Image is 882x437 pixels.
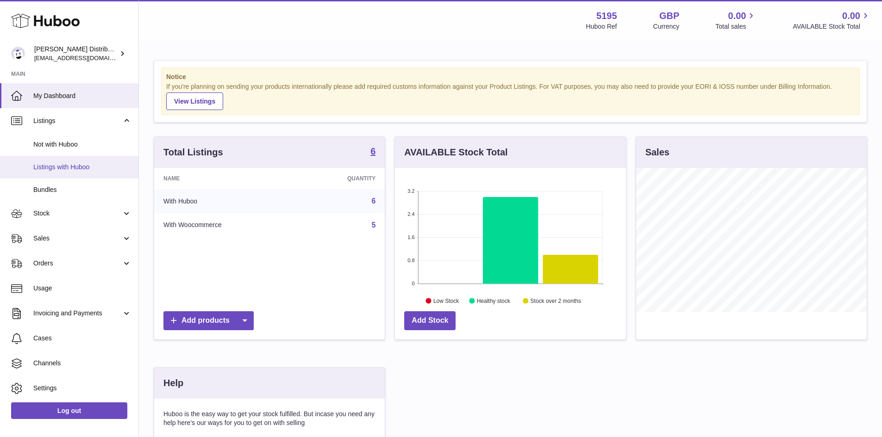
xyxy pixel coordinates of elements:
[842,10,860,22] span: 0.00
[163,410,375,427] p: Huboo is the easy way to get your stock fulfilled. But incase you need any help here's our ways f...
[33,359,131,368] span: Channels
[166,73,855,81] strong: Notice
[297,168,385,189] th: Quantity
[531,297,581,304] text: Stock over 2 months
[370,147,375,158] a: 6
[166,82,855,110] div: If you're planning on sending your products internationally please add required customs informati...
[33,140,131,149] span: Not with Huboo
[586,22,617,31] div: Huboo Ref
[371,221,375,229] a: 5
[659,10,679,22] strong: GBP
[645,146,669,159] h3: Sales
[793,10,871,31] a: 0.00 AVAILABLE Stock Total
[408,258,415,263] text: 0.8
[33,209,122,218] span: Stock
[33,185,131,194] span: Bundles
[33,234,122,243] span: Sales
[33,384,131,393] span: Settings
[33,284,131,293] span: Usage
[408,211,415,217] text: 2.4
[404,311,456,330] a: Add Stock
[412,281,415,286] text: 0
[33,259,122,268] span: Orders
[154,213,297,237] td: With Woocommerce
[596,10,617,22] strong: 5195
[154,168,297,189] th: Name
[11,402,127,419] a: Log out
[33,163,131,172] span: Listings with Huboo
[11,47,25,61] img: internalAdmin-5195@internal.huboo.com
[370,147,375,156] strong: 6
[34,45,118,62] div: [PERSON_NAME] Distribution
[408,234,415,240] text: 1.6
[163,377,183,389] h3: Help
[33,92,131,100] span: My Dashboard
[166,92,223,110] a: View Listings
[33,117,122,125] span: Listings
[715,22,757,31] span: Total sales
[408,188,415,194] text: 3.2
[793,22,871,31] span: AVAILABLE Stock Total
[715,10,757,31] a: 0.00 Total sales
[163,311,254,330] a: Add products
[33,334,131,343] span: Cases
[404,146,507,159] h3: AVAILABLE Stock Total
[371,197,375,205] a: 6
[728,10,746,22] span: 0.00
[653,22,680,31] div: Currency
[34,54,136,62] span: [EMAIL_ADDRESS][DOMAIN_NAME]
[154,189,297,213] td: With Huboo
[163,146,223,159] h3: Total Listings
[477,297,511,304] text: Healthy stock
[33,309,122,318] span: Invoicing and Payments
[433,297,459,304] text: Low Stock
